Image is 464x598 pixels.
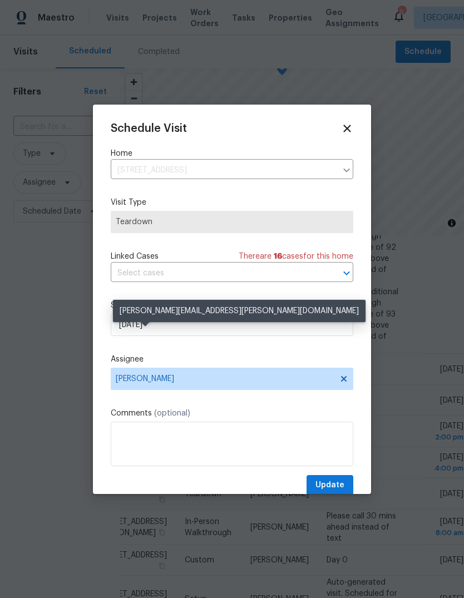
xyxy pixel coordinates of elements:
[154,409,190,417] span: (optional)
[315,478,344,492] span: Update
[113,300,366,322] div: [PERSON_NAME][EMAIL_ADDRESS][PERSON_NAME][DOMAIN_NAME]
[111,148,353,159] label: Home
[111,265,322,282] input: Select cases
[111,314,353,336] input: M/D/YYYY
[111,300,353,311] label: Scheduled Date
[341,122,353,135] span: Close
[111,123,187,134] span: Schedule Visit
[111,408,353,419] label: Comments
[111,162,337,179] input: Enter in an address
[111,354,353,365] label: Assignee
[307,475,353,496] button: Update
[274,253,282,260] span: 16
[116,216,348,228] span: Teardown
[116,374,334,383] span: [PERSON_NAME]
[339,265,354,281] button: Open
[239,251,353,262] span: There are case s for this home
[111,197,353,208] label: Visit Type
[111,251,159,262] span: Linked Cases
